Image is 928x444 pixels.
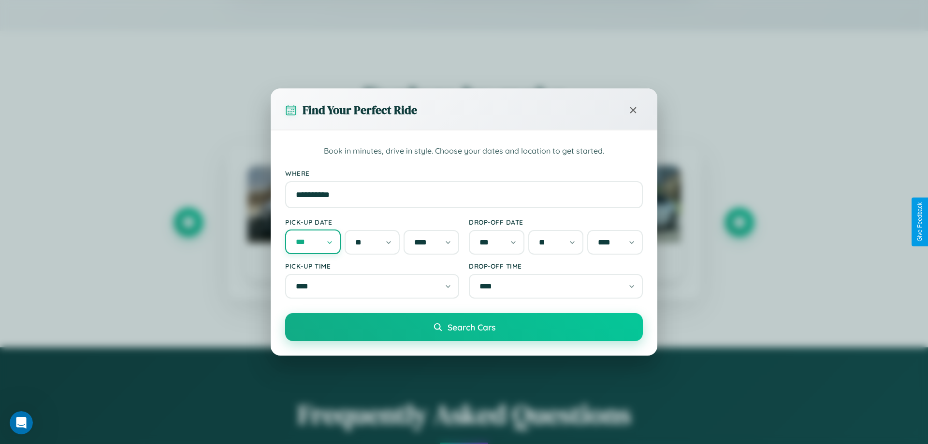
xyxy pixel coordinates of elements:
label: Pick-up Time [285,262,459,270]
label: Drop-off Date [469,218,643,226]
h3: Find Your Perfect Ride [303,102,417,118]
label: Pick-up Date [285,218,459,226]
span: Search Cars [448,322,495,332]
label: Where [285,169,643,177]
button: Search Cars [285,313,643,341]
label: Drop-off Time [469,262,643,270]
p: Book in minutes, drive in style. Choose your dates and location to get started. [285,145,643,158]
